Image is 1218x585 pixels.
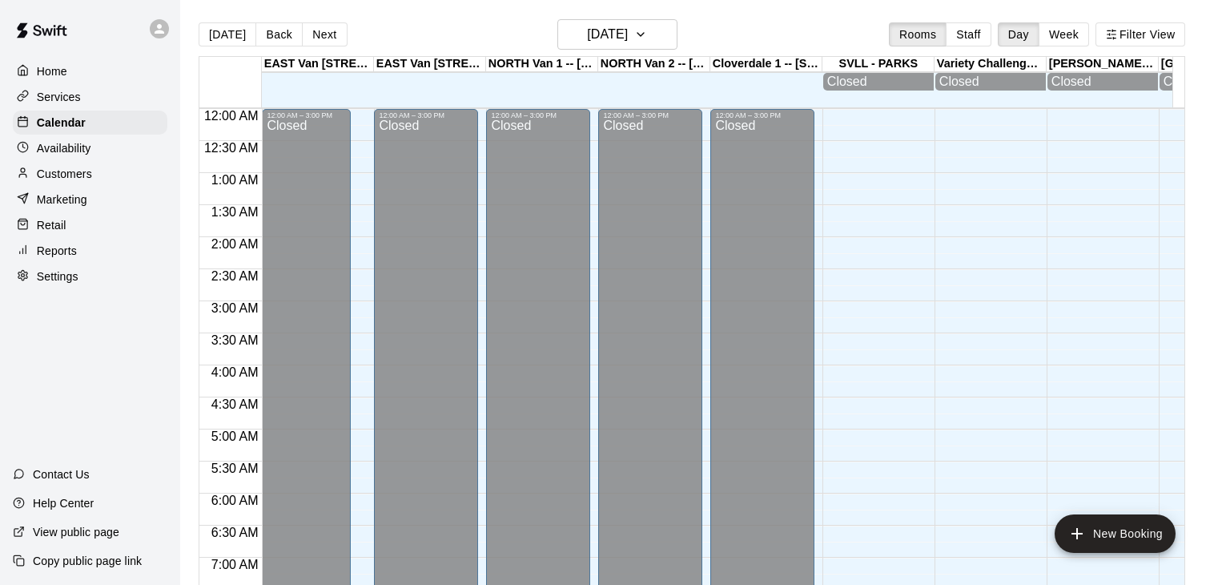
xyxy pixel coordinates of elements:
[37,192,87,208] p: Marketing
[557,19,677,50] button: [DATE]
[379,111,473,119] div: 12:00 AM – 3:00 PM
[715,111,810,119] div: 12:00 AM – 3:00 PM
[13,162,167,186] a: Customers
[33,495,94,511] p: Help Center
[1051,75,1154,89] div: Closed
[1055,514,1176,553] button: add
[207,462,263,475] span: 5:30 AM
[207,526,263,539] span: 6:30 AM
[33,524,119,540] p: View public page
[946,22,991,46] button: Staff
[207,365,263,379] span: 4:00 AM
[37,166,92,182] p: Customers
[13,59,167,83] a: Home
[598,57,710,72] div: NORTH Van 2 -- [STREET_ADDRESS]
[207,430,263,443] span: 5:00 AM
[33,553,142,569] p: Copy public page link
[267,111,346,119] div: 12:00 AM – 3:00 PM
[998,22,1039,46] button: Day
[255,22,303,46] button: Back
[13,111,167,135] a: Calendar
[207,173,263,187] span: 1:00 AM
[822,57,935,72] div: SVLL - PARKS
[13,188,167,212] a: Marketing
[207,205,263,219] span: 1:30 AM
[37,89,81,105] p: Services
[302,22,347,46] button: Next
[710,57,822,72] div: Cloverdale 1 -- [STREET_ADDRESS]
[827,75,930,89] div: Closed
[37,140,91,156] p: Availability
[207,237,263,251] span: 2:00 AM
[207,397,263,411] span: 4:30 AM
[13,136,167,160] a: Availability
[13,213,167,237] a: Retail
[37,243,77,259] p: Reports
[207,494,263,507] span: 6:00 AM
[13,264,167,288] a: Settings
[1047,57,1159,72] div: [PERSON_NAME] Park - [STREET_ADDRESS]
[207,301,263,315] span: 3:00 AM
[199,22,256,46] button: [DATE]
[1039,22,1089,46] button: Week
[207,269,263,283] span: 2:30 AM
[939,75,1042,89] div: Closed
[13,239,167,263] a: Reports
[374,57,486,72] div: EAST Van [STREET_ADDRESS]
[37,63,67,79] p: Home
[603,111,697,119] div: 12:00 AM – 3:00 PM
[935,57,1047,72] div: Variety Challenger Diamond, [STREET_ADDRESS][PERSON_NAME]
[200,109,263,123] span: 12:00 AM
[200,141,263,155] span: 12:30 AM
[13,85,167,109] a: Services
[33,466,90,482] p: Contact Us
[491,111,585,119] div: 12:00 AM – 3:00 PM
[1095,22,1185,46] button: Filter View
[207,333,263,347] span: 3:30 AM
[889,22,947,46] button: Rooms
[37,217,66,233] p: Retail
[207,558,263,571] span: 7:00 AM
[262,57,374,72] div: EAST Van [STREET_ADDRESS]
[37,268,78,284] p: Settings
[37,115,86,131] p: Calendar
[587,23,628,46] h6: [DATE]
[486,57,598,72] div: NORTH Van 1 -- [STREET_ADDRESS]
